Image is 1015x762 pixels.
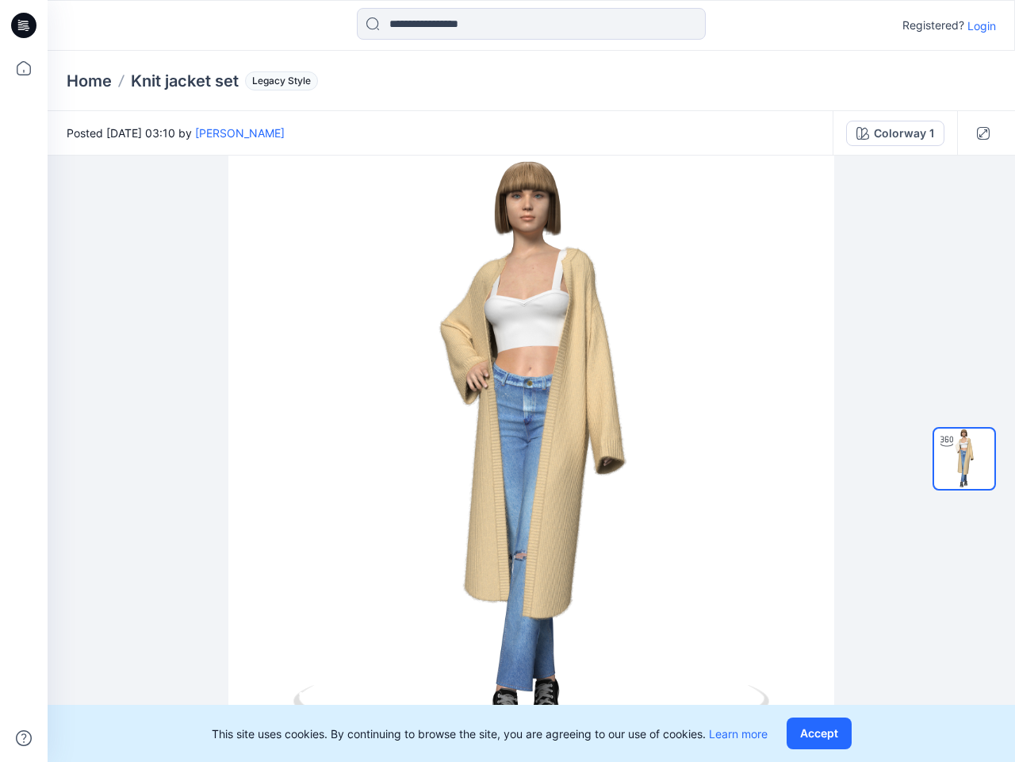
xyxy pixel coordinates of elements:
[245,71,318,90] span: Legacy Style
[874,125,934,142] div: Colorway 1
[902,16,964,35] p: Registered?
[67,70,112,92] a: Home
[195,126,285,140] a: [PERSON_NAME]
[967,17,996,34] p: Login
[239,70,318,92] button: Legacy Style
[846,121,944,146] button: Colorway 1
[787,718,852,749] button: Accept
[709,727,768,741] a: Learn more
[212,725,768,742] p: This site uses cookies. By continuing to browse the site, you are agreeing to our use of cookies.
[131,70,239,92] p: Knit jacket set
[934,429,994,489] img: New folder
[67,125,285,141] span: Posted [DATE] 03:10 by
